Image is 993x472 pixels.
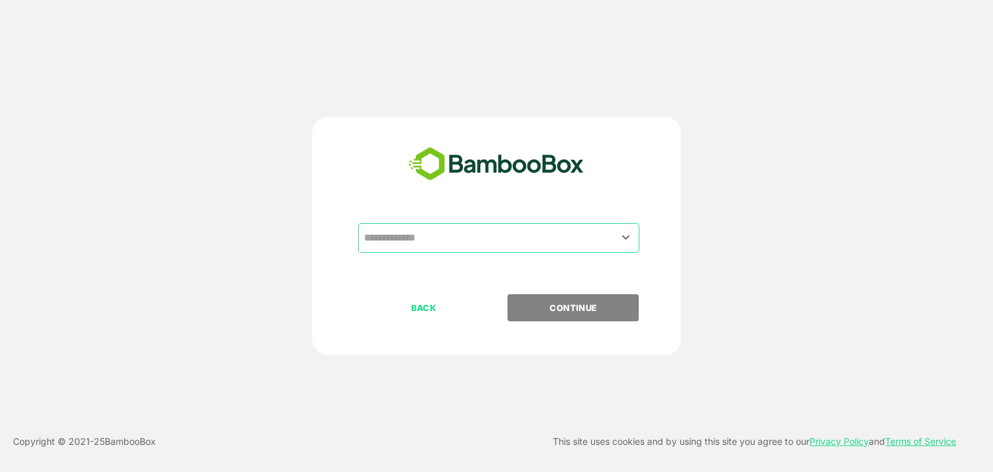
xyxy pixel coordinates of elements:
img: bamboobox [401,143,591,186]
p: CONTINUE [509,301,638,315]
a: Terms of Service [885,436,956,447]
a: Privacy Policy [809,436,869,447]
p: Copyright © 2021- 25 BambooBox [13,434,156,449]
button: Open [617,229,635,246]
button: CONTINUE [507,294,639,321]
p: This site uses cookies and by using this site you agree to our and [553,434,956,449]
button: BACK [358,294,489,321]
p: BACK [359,301,489,315]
